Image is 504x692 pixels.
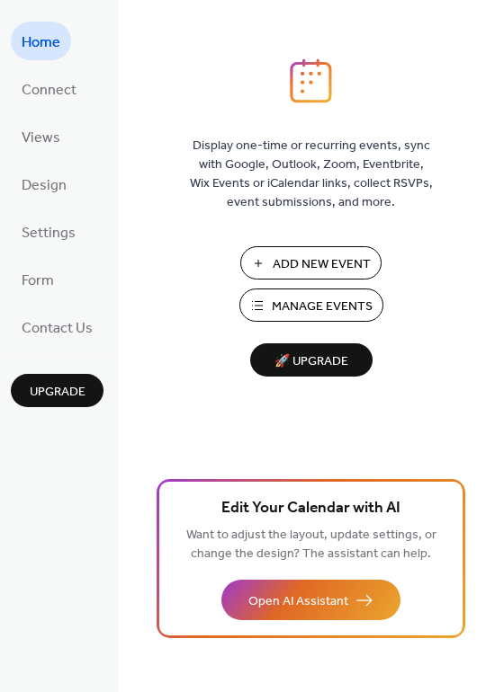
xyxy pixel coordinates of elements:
[186,523,436,566] span: Want to adjust the layout, update settings, or change the design? The assistant can help.
[272,297,373,316] span: Manage Events
[221,496,400,521] span: Edit Your Calendar with AI
[11,164,77,203] a: Design
[190,137,433,212] span: Display one-time or recurring events, sync with Google, Outlook, Zoom, Eventbrite, Wix Events or ...
[22,124,60,152] span: Views
[11,212,86,251] a: Settings
[11,260,65,298] a: Form
[261,350,362,374] span: 🚀 Upgrade
[11,307,103,346] a: Contact Us
[290,58,331,103] img: logo_icon.svg
[11,117,71,155] a: Views
[11,374,103,407] button: Upgrade
[11,22,71,60] a: Home
[240,246,382,279] button: Add New Event
[273,255,371,274] span: Add New Event
[22,76,76,104] span: Connect
[250,343,373,377] button: 🚀 Upgrade
[221,580,400,620] button: Open AI Assistant
[11,69,87,108] a: Connect
[22,219,76,247] span: Settings
[239,288,383,322] button: Manage Events
[248,592,348,611] span: Open AI Assistant
[22,29,60,57] span: Home
[22,172,67,200] span: Design
[22,267,54,295] span: Form
[22,315,93,342] span: Contact Us
[30,383,85,402] span: Upgrade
